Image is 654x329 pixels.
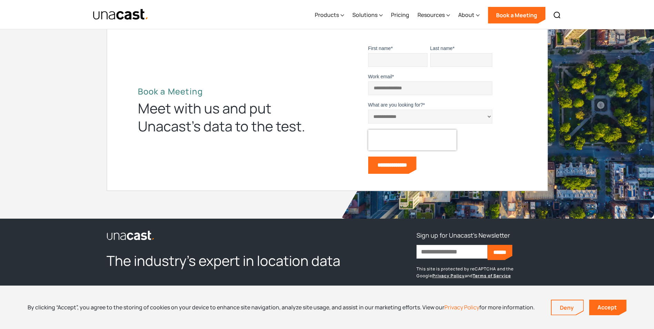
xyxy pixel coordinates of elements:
div: Resources [417,11,445,19]
a: Accept [589,300,626,315]
a: Deny [552,300,583,315]
a: Privacy Policy [444,303,479,311]
p: This site is protected by reCAPTCHA and the Google and [416,266,547,279]
img: Search icon [553,11,561,19]
img: Unacast logo [107,230,155,241]
div: Products [315,1,344,29]
a: link to the homepage [107,230,359,241]
a: Privacy Policy [432,273,465,279]
span: Work email [368,74,392,79]
div: Solutions [352,1,383,29]
a: Terms of Service [473,273,511,279]
span: First name [368,46,391,51]
h2: The industry’s expert in location data [107,252,359,270]
div: Solutions [352,11,378,19]
div: By clicking “Accept”, you agree to the storing of cookies on your device to enhance site navigati... [28,303,535,311]
iframe: reCAPTCHA [368,130,456,150]
div: Meet with us and put Unacast’s data to the test. [138,99,317,135]
div: Products [315,11,339,19]
span: Last name [430,46,453,51]
a: home [93,9,149,21]
img: Unacast text logo [93,9,149,21]
div: About [458,11,474,19]
div: About [458,1,480,29]
a: Pricing [391,1,409,29]
span: What are you looking for? [368,102,423,108]
h2: Book a Meeting [138,86,317,97]
div: Resources [417,1,450,29]
a: Book a Meeting [488,7,545,23]
h3: Sign up for Unacast's Newsletter [416,230,510,241]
